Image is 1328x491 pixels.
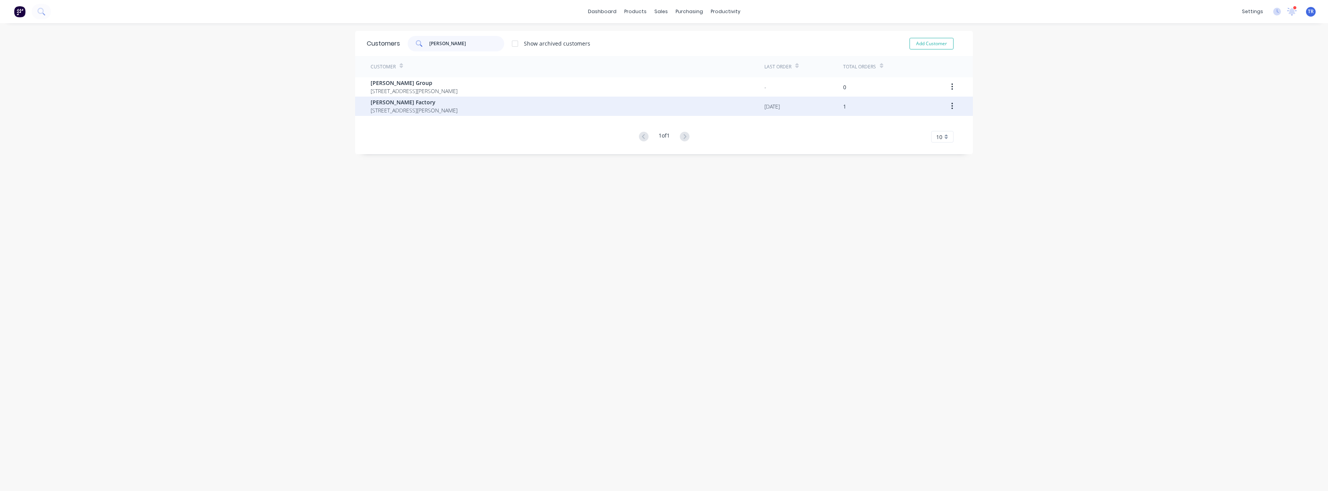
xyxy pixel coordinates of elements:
div: Show archived customers [524,39,590,48]
span: [STREET_ADDRESS][PERSON_NAME] [371,106,457,114]
input: Search customers... [429,36,505,51]
a: dashboard [584,6,620,17]
span: [PERSON_NAME] Group [371,79,457,87]
div: Total Orders [843,63,876,70]
div: 1 [843,102,846,110]
img: Factory [14,6,25,17]
button: Add Customer [910,38,954,49]
div: - [764,83,766,91]
div: Customers [367,39,400,48]
div: products [620,6,650,17]
div: Last Order [764,63,791,70]
div: Customer [371,63,396,70]
span: [STREET_ADDRESS][PERSON_NAME] [371,87,457,95]
div: 0 [843,83,846,91]
span: [PERSON_NAME] Factory [371,98,457,106]
span: 10 [936,133,942,141]
div: sales [650,6,672,17]
div: settings [1238,6,1267,17]
div: 1 of 1 [659,131,670,143]
div: productivity [707,6,744,17]
div: [DATE] [764,102,780,110]
span: TR [1308,8,1314,15]
div: purchasing [672,6,707,17]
